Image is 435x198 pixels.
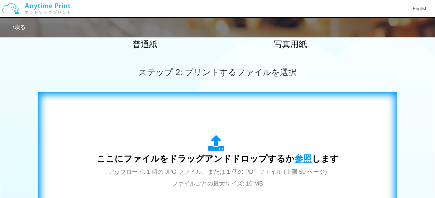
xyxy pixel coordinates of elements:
[230,40,351,49] h2: 写真用紙
[294,154,312,163] span: 参照
[97,154,339,163] span: ここにファイルをドラッグアンドドロップするか します
[12,24,26,30] a: 戻る
[138,67,296,77] span: ステップ 2: プリントするファイルを選択
[84,40,206,49] h2: 普通紙
[108,169,327,187] span: アップロード: 1 個の JPG ファイル、または 1 個の PDF ファイル (上限 50 ページ) ファイルごとの最大サイズ: 10 MB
